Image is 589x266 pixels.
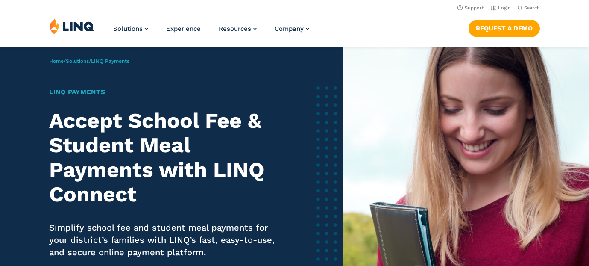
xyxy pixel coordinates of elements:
[275,25,304,33] span: Company
[491,5,511,11] a: Login
[469,20,540,37] a: Request a Demo
[469,18,540,37] nav: Button Navigation
[113,18,309,46] nav: Primary Navigation
[518,5,540,11] button: Open Search Bar
[49,58,64,64] a: Home
[66,58,89,64] a: Solutions
[275,25,309,33] a: Company
[49,18,94,34] img: LINQ | K‑12 Software
[113,25,143,33] span: Solutions
[219,25,251,33] span: Resources
[49,87,281,97] h1: LINQ Payments
[457,5,484,11] a: Support
[166,25,201,33] a: Experience
[49,58,129,64] span: / /
[91,58,129,64] span: LINQ Payments
[524,5,540,11] span: Search
[219,25,257,33] a: Resources
[113,25,148,33] a: Solutions
[49,222,281,258] p: Simplify school fee and student meal payments for your district’s families with LINQ’s fast, easy...
[49,109,281,207] h2: Accept School Fee & Student Meal Payments with LINQ Connect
